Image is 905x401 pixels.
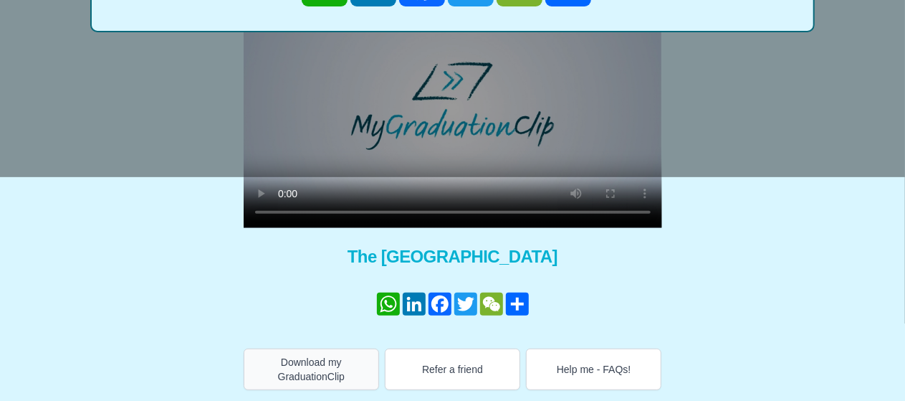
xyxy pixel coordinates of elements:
[526,349,661,390] button: Help me - FAQs!
[385,349,520,390] button: Refer a friend
[453,293,479,316] a: Twitter
[244,349,379,390] button: Download my GraduationClip
[401,293,427,316] a: LinkedIn
[244,245,662,268] span: The [GEOGRAPHIC_DATA]
[427,293,453,316] a: Facebook
[504,293,530,316] a: Compartir
[479,293,504,316] a: WeChat
[375,293,401,316] a: WhatsApp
